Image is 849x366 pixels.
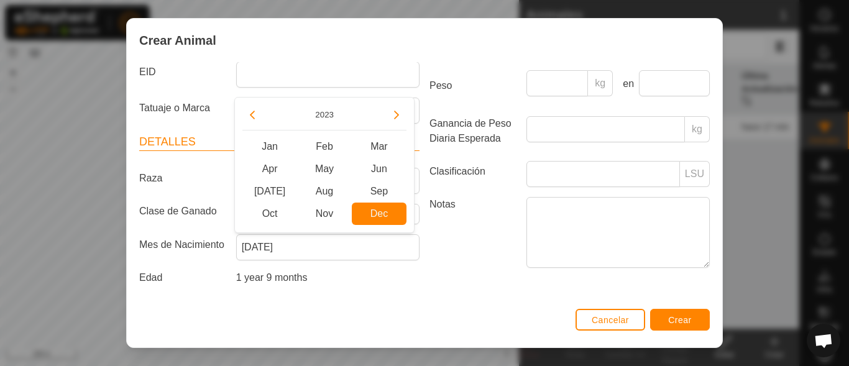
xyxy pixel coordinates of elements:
[134,204,231,219] label: Clase de Ganado
[134,62,231,83] label: EID
[242,158,297,180] span: Apr
[424,70,521,101] label: Peso
[576,309,645,331] button: Cancelar
[807,324,840,357] div: Chat abierto
[134,168,231,189] label: Raza
[592,315,629,325] span: Cancelar
[352,158,406,180] span: Jun
[424,116,521,146] label: Ganancia de Peso Diaria Esperada
[680,161,710,187] p-inputgroup-addon: LSU
[236,272,308,283] span: 1 year 9 months
[297,180,352,203] span: Aug
[234,97,415,233] div: Choose Date
[424,197,521,267] label: Notas
[352,203,406,225] span: Dec
[242,180,297,203] span: [DATE]
[650,309,710,331] button: Crear
[134,98,231,119] label: Tatuaje o Marca
[139,134,420,151] header: Detalles
[297,203,352,225] span: Nov
[297,158,352,180] span: May
[242,203,297,225] span: Oct
[297,135,352,158] span: Feb
[134,234,231,255] label: Mes de Nacimiento
[352,180,406,203] span: Sep
[685,116,710,142] p-inputgroup-addon: kg
[242,105,262,125] button: Previous Year
[352,135,406,158] span: Mar
[242,135,297,158] span: Jan
[310,108,339,122] button: Choose Year
[668,315,692,325] span: Crear
[424,161,521,182] label: Clasificación
[618,76,634,91] label: en
[588,70,613,96] p-inputgroup-addon: kg
[139,31,216,50] span: Crear Animal
[134,270,231,285] label: Edad
[387,105,406,125] button: Next Year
